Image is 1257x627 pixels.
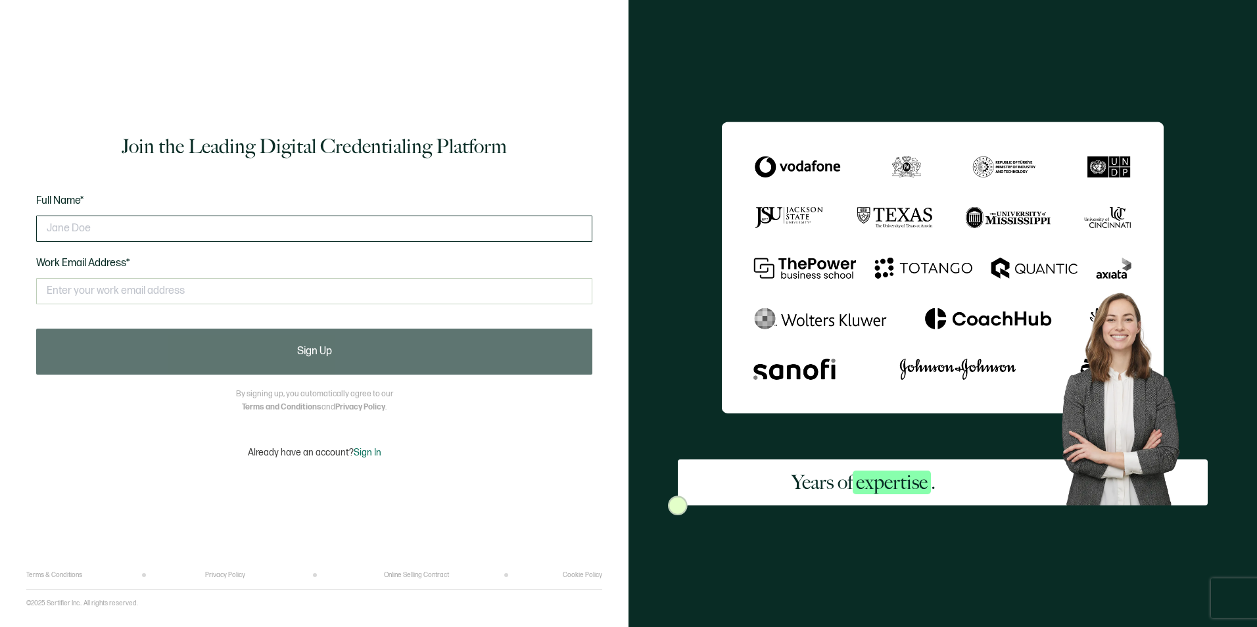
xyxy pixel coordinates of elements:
[384,571,449,579] a: Online Selling Contract
[26,571,82,579] a: Terms & Conditions
[205,571,245,579] a: Privacy Policy
[36,257,130,269] span: Work Email Address*
[792,469,936,496] h2: Years of .
[354,447,381,458] span: Sign In
[36,278,592,304] input: Enter your work email address
[297,346,332,357] span: Sign Up
[1049,282,1208,505] img: Sertifier Signup - Years of <span class="strong-h">expertise</span>. Hero
[242,402,321,412] a: Terms and Conditions
[122,133,507,160] h1: Join the Leading Digital Credentialing Platform
[236,388,393,414] p: By signing up, you automatically agree to our and .
[26,599,138,607] p: ©2025 Sertifier Inc.. All rights reserved.
[335,402,385,412] a: Privacy Policy
[563,571,602,579] a: Cookie Policy
[853,471,931,494] span: expertise
[722,122,1164,413] img: Sertifier Signup - Years of <span class="strong-h">expertise</span>.
[36,195,84,207] span: Full Name*
[36,329,592,375] button: Sign Up
[668,496,688,515] img: Sertifier Signup
[248,447,381,458] p: Already have an account?
[36,216,592,242] input: Jane Doe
